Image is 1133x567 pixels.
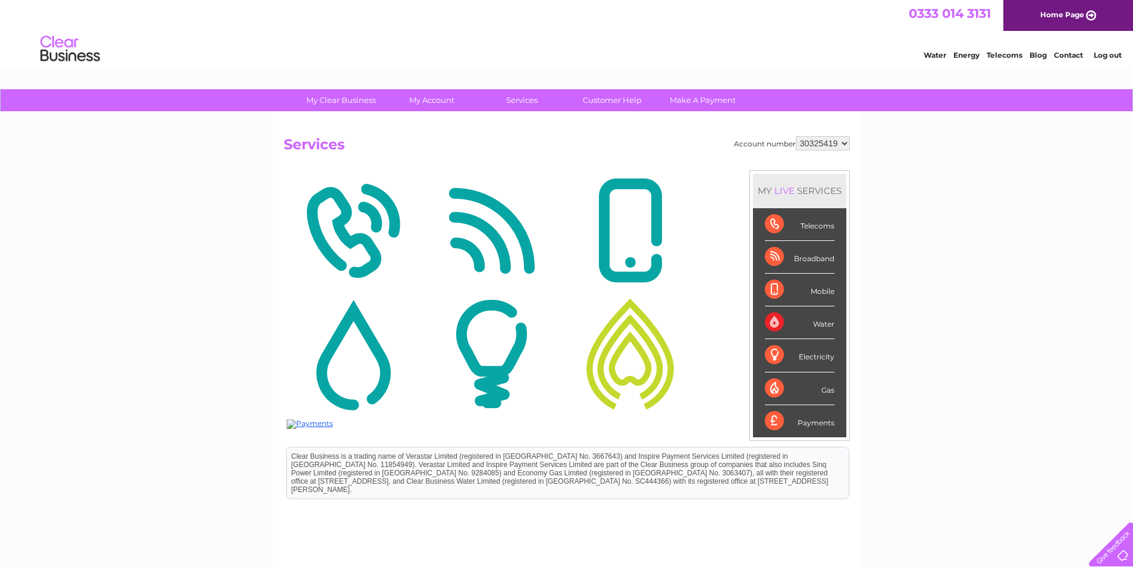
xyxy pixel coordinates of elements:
[287,173,419,289] img: Telecoms
[765,241,834,274] div: Broadband
[564,173,696,289] img: Mobile
[292,89,390,111] a: My Clear Business
[987,51,1022,59] a: Telecoms
[287,419,333,429] img: Payments
[765,339,834,372] div: Electricity
[765,405,834,437] div: Payments
[1094,51,1122,59] a: Log out
[953,51,980,59] a: Energy
[765,372,834,405] div: Gas
[382,89,481,111] a: My Account
[924,51,946,59] a: Water
[287,296,419,412] img: Water
[284,136,850,159] h2: Services
[564,296,696,412] img: Gas
[753,174,846,208] div: MY SERVICES
[1054,51,1083,59] a: Contact
[772,185,797,196] div: LIVE
[734,136,850,151] div: Account number
[765,274,834,306] div: Mobile
[425,173,558,289] img: Broadband
[40,31,101,67] img: logo.png
[425,296,558,412] img: Electricity
[654,89,752,111] a: Make A Payment
[3,7,565,58] div: Clear Business is a trading name of Verastar Limited (registered in [GEOGRAPHIC_DATA] No. 3667643...
[765,306,834,339] div: Water
[765,208,834,241] div: Telecoms
[909,6,991,21] a: 0333 014 3131
[1030,51,1047,59] a: Blog
[473,89,571,111] a: Services
[563,89,661,111] a: Customer Help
